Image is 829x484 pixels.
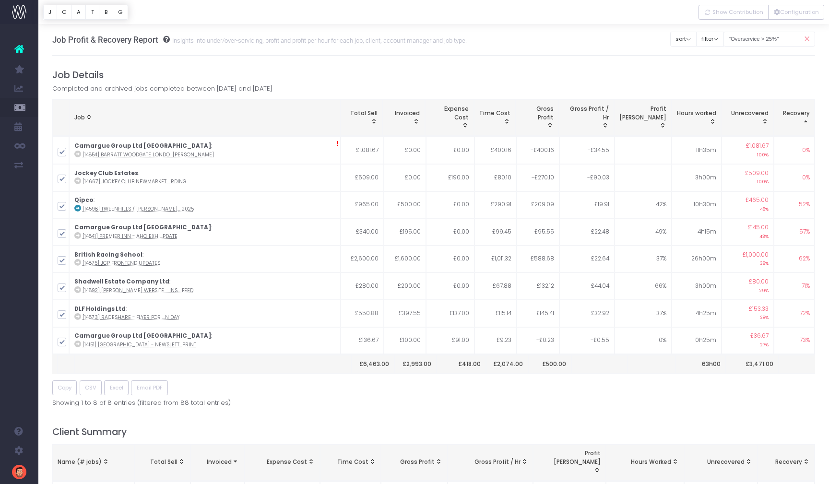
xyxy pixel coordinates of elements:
span: 52% [799,201,810,209]
span: £1,081.67 [746,142,769,151]
div: Name (# jobs) [58,458,129,467]
div: Vertical button group [43,5,128,20]
td: £115.14 [474,300,517,327]
td: 42% [615,191,672,219]
td: 37% [615,246,672,273]
th: Gross Profit / Hr: activate to sort column ascending [558,100,614,136]
small: 100% [757,150,769,158]
th: Time Cost: activate to sort column ascending [474,100,516,136]
th: Example 1: under servicedTotal Sell = £4500Invoiced = £4000Unrecovered = £500Example 2: over serv... [721,100,773,136]
span: ! [336,139,339,149]
th: Total Sell: activate to sort column ascending [341,100,383,136]
td: 26h00m [672,246,721,273]
small: 43% [759,232,769,239]
td: : [69,300,341,327]
button: Email PDF [131,380,168,395]
th: Gross Profit: activate to sort column ascending [381,445,448,481]
span: £80.00 [749,278,769,286]
td: £0.00 [426,272,474,300]
span: £509.00 [745,169,769,178]
small: 100% [757,177,769,185]
abbr: [14151] North Falls - Newsletter 12pp reprint [83,341,196,348]
td: £340.00 [341,218,383,246]
button: J [43,5,57,20]
span: Time Cost [337,458,368,467]
small: 29% [759,286,769,294]
span: £1,000.00 [743,251,769,260]
span: CSV [85,384,96,392]
h4: Job Details [52,70,816,81]
td: £32.92 [559,300,615,327]
td: 66% [615,272,672,300]
strong: Jockey Club Estates [74,169,138,177]
img: images/default_profile_image.png [12,465,26,479]
div: Vertical button group [699,5,824,20]
td: £200.00 [384,272,426,300]
td: -£34.55 [559,137,615,164]
td: £209.09 [517,191,559,219]
small: 27% [760,340,769,348]
td: 3h00m [672,164,721,191]
small: 38% [760,259,769,266]
th: Profit Margin: activate to sort column ascending [614,100,672,136]
div: Showing 1 to 8 of 8 entries (filtered from 88 total entries) [52,395,816,407]
td: : [69,246,341,273]
td: £280.00 [341,272,383,300]
td: : [69,191,341,219]
td: £400.16 [474,137,517,164]
strong: DLF Holdings Ltd [74,305,126,313]
span: Unrecovered [731,109,769,118]
span: Profit [PERSON_NAME] [538,449,601,466]
span: £465.00 [746,196,769,205]
th: £6,463.00 [351,355,394,374]
td: £0.00 [426,191,474,219]
span: Invoiced [207,458,232,467]
th: £2,074.00 [486,355,528,374]
span: Recovery [775,458,802,467]
td: £136.67 [341,327,383,354]
td: £0.00 [426,218,474,246]
td: £19.91 [559,191,615,219]
th: Total Sell: activate to sort column ascending [134,445,190,481]
span: Completed and archived jobs completed between [DATE] and [DATE] [52,84,272,94]
button: C [57,5,72,20]
span: Expense Cost [267,458,307,467]
span: Time Cost [479,109,510,118]
span: Excel [110,384,123,392]
span: Gross Profit [400,458,435,467]
td: £509.00 [341,164,383,191]
td: £1,600.00 [384,246,426,273]
button: B [99,5,113,20]
td: £80.10 [474,164,517,191]
span: £153.33 [749,305,769,314]
th: Expense Cost: activate to sort column ascending [425,100,474,136]
td: 37% [615,300,672,327]
td: £290.91 [474,191,517,219]
td: £0.00 [384,137,426,164]
td: £1,011.32 [474,246,517,273]
td: £2,600.00 [341,246,383,273]
span: Unrecovered [707,458,745,467]
span: 0% [802,146,810,155]
th: Recovery: activate to sort column ascending [758,445,815,481]
th: £500.00 [528,355,571,374]
th: Invoiced: activate to sort column ascending [383,100,425,136]
button: T [85,5,99,20]
td: 3h00m [672,272,721,300]
button: CSV [80,380,102,395]
th: Invoiced: activate to sort column ascending [190,445,244,481]
td: : [69,272,341,300]
span: Total Sell [150,458,178,467]
div: Invoiced [388,109,420,126]
span: Gross Profit / Hr [474,458,521,467]
th: Gross Profit / Hr: activate to sort column ascending [448,445,533,481]
th: Job: activate to sort column ascending [69,100,340,136]
td: £132.12 [517,272,559,300]
td: £99.45 [474,218,517,246]
abbr: [14873] RaceShare - Flyer for 21st September Open Day [83,314,179,321]
td: £500.00 [384,191,426,219]
strong: British Racing School [74,251,142,259]
div: Hours worked [676,109,716,126]
th: Name (# jobs): activate to sort column ascending [53,445,134,481]
td: £91.00 [426,327,474,354]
